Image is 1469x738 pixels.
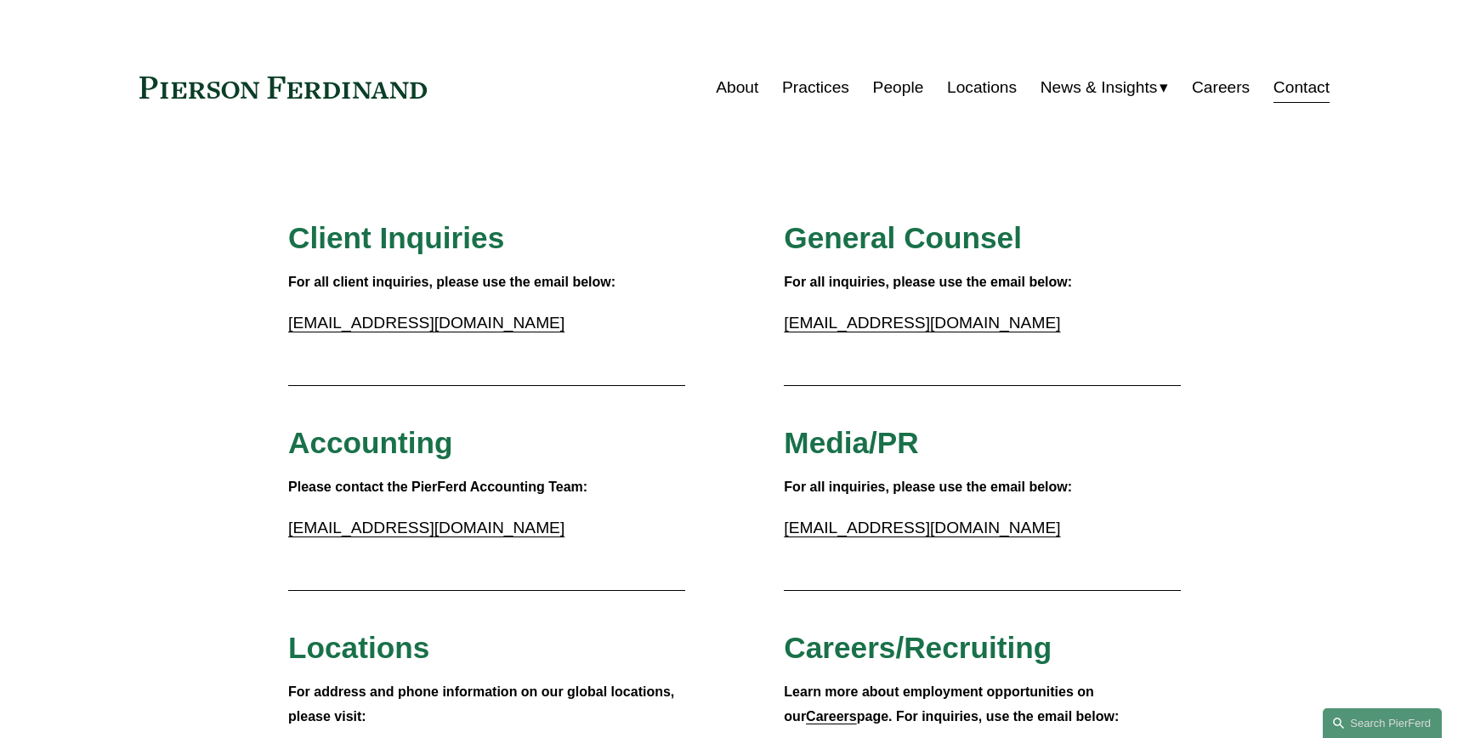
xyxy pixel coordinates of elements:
[1323,708,1442,738] a: Search this site
[288,426,453,459] span: Accounting
[288,480,587,494] strong: Please contact the PierFerd Accounting Team:
[288,221,504,254] span: Client Inquiries
[288,275,615,289] strong: For all client inquiries, please use the email below:
[947,71,1017,104] a: Locations
[782,71,849,104] a: Practices
[288,519,564,536] a: [EMAIL_ADDRESS][DOMAIN_NAME]
[288,314,564,332] a: [EMAIL_ADDRESS][DOMAIN_NAME]
[806,709,857,724] a: Careers
[873,71,924,104] a: People
[1041,73,1158,103] span: News & Insights
[784,519,1060,536] a: [EMAIL_ADDRESS][DOMAIN_NAME]
[784,631,1052,664] span: Careers/Recruiting
[716,71,758,104] a: About
[857,709,1120,724] strong: page. For inquiries, use the email below:
[1192,71,1250,104] a: Careers
[784,480,1072,494] strong: For all inquiries, please use the email below:
[784,684,1097,724] strong: Learn more about employment opportunities on our
[784,221,1022,254] span: General Counsel
[288,684,678,724] strong: For address and phone information on our global locations, please visit:
[784,314,1060,332] a: [EMAIL_ADDRESS][DOMAIN_NAME]
[288,631,429,664] span: Locations
[784,426,918,459] span: Media/PR
[1041,71,1169,104] a: folder dropdown
[784,275,1072,289] strong: For all inquiries, please use the email below:
[1273,71,1330,104] a: Contact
